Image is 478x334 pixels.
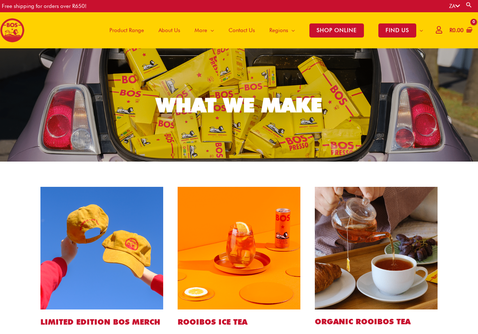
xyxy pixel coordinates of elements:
span: R [449,27,452,34]
span: Product Range [109,19,144,41]
h1: ROOIBOS ICE TEA [178,317,300,327]
a: About Us [151,12,187,48]
h2: Organic ROOIBOS TEA [315,317,438,326]
div: WHAT WE MAKE [156,95,322,115]
bdi: 0.00 [449,27,464,34]
img: bos cap [40,187,163,309]
a: SHOP ONLINE [302,12,371,48]
img: bos tea bags website1 [315,187,438,309]
span: FIND US [378,23,416,38]
span: About Us [158,19,180,41]
a: Contact Us [221,12,262,48]
span: Regions [269,19,288,41]
nav: Site Navigation [97,12,430,48]
a: More [187,12,221,48]
a: Product Range [102,12,151,48]
a: Regions [262,12,302,48]
h1: LIMITED EDITION BOS MERCH [40,317,163,327]
a: Search button [465,1,473,8]
span: More [195,19,207,41]
span: Contact Us [229,19,255,41]
a: View Shopping Cart, empty [448,22,473,39]
a: ZA [449,3,460,9]
span: SHOP ONLINE [309,23,364,38]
